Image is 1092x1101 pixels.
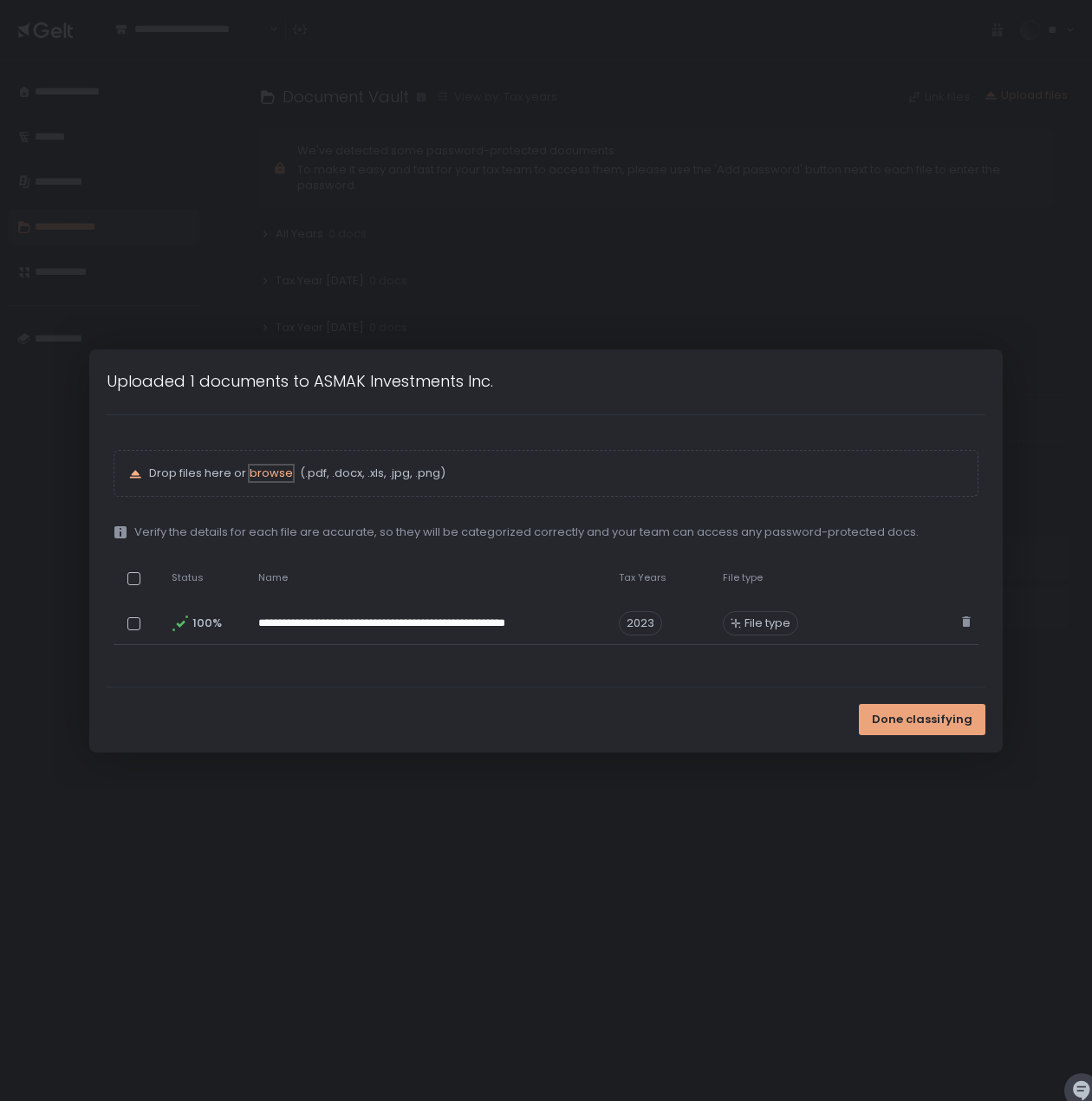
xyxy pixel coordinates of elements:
span: 100% [192,616,220,631]
span: Status [172,571,204,584]
p: Drop files here or [149,466,964,481]
span: browse [250,465,293,481]
span: Done classifying [872,712,972,727]
span: 2023 [619,611,662,635]
span: (.pdf, .docx, .xls, .jpg, .png) [296,466,445,481]
span: Name [258,571,288,584]
h1: Uploaded 1 documents to ASMAK Investments Inc. [107,369,493,393]
span: File type [744,616,790,631]
span: Verify the details for each file are accurate, so they will be categorized correctly and your tea... [134,524,919,540]
span: Tax Years [619,571,666,584]
button: browse [250,466,293,481]
span: File type [723,571,763,584]
button: Done classifying [859,704,985,735]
